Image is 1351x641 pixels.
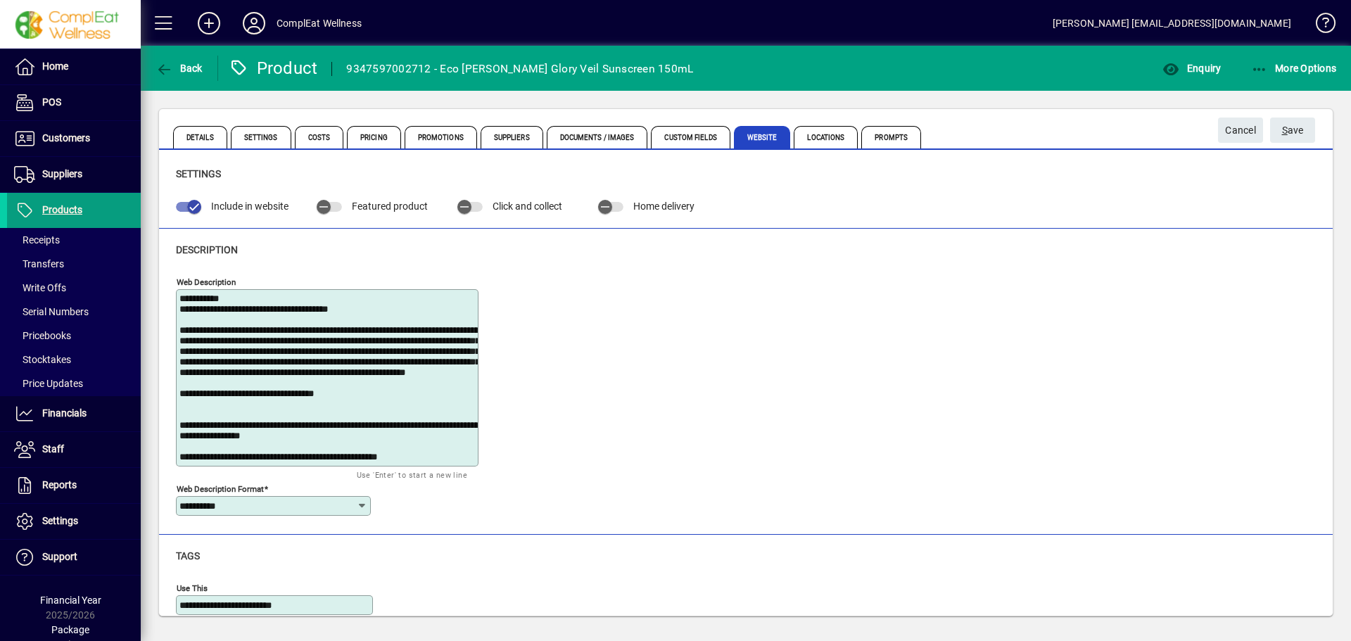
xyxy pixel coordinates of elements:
[1225,119,1256,142] span: Cancel
[1282,119,1304,142] span: ave
[346,58,693,80] div: 9347597002712 - Eco [PERSON_NAME] Glory Veil Sunscreen 150mL
[42,132,90,144] span: Customers
[42,96,61,108] span: POS
[231,11,277,36] button: Profile
[7,468,141,503] a: Reports
[7,540,141,575] a: Support
[347,126,401,148] span: Pricing
[186,11,231,36] button: Add
[1162,63,1221,74] span: Enquiry
[7,49,141,84] a: Home
[173,126,227,148] span: Details
[152,56,206,81] button: Back
[7,276,141,300] a: Write Offs
[481,126,543,148] span: Suppliers
[1282,125,1288,136] span: S
[7,85,141,120] a: POS
[1053,12,1291,34] div: [PERSON_NAME] [EMAIL_ADDRESS][DOMAIN_NAME]
[1270,118,1315,143] button: Save
[794,126,858,148] span: Locations
[42,515,78,526] span: Settings
[633,201,694,212] span: Home delivery
[177,583,208,592] mat-label: Use This
[277,12,362,34] div: ComplEat Wellness
[352,201,428,212] span: Featured product
[42,479,77,490] span: Reports
[1251,63,1337,74] span: More Options
[14,354,71,365] span: Stocktakes
[7,121,141,156] a: Customers
[211,201,288,212] span: Include in website
[42,443,64,455] span: Staff
[493,201,562,212] span: Click and collect
[14,282,66,293] span: Write Offs
[357,467,467,483] mat-hint: Use 'Enter' to start a new line
[42,204,82,215] span: Products
[42,407,87,419] span: Financials
[861,126,921,148] span: Prompts
[176,550,200,561] span: Tags
[7,504,141,539] a: Settings
[1159,56,1224,81] button: Enquiry
[14,306,89,317] span: Serial Numbers
[177,483,264,493] mat-label: Web Description Format
[405,126,477,148] span: Promotions
[547,126,648,148] span: Documents / Images
[156,63,203,74] span: Back
[42,551,77,562] span: Support
[231,126,291,148] span: Settings
[176,168,221,179] span: Settings
[295,126,344,148] span: Costs
[51,624,89,635] span: Package
[176,244,238,255] span: Description
[141,56,218,81] app-page-header-button: Back
[7,324,141,348] a: Pricebooks
[7,348,141,372] a: Stocktakes
[7,252,141,276] a: Transfers
[1248,56,1340,81] button: More Options
[14,258,64,269] span: Transfers
[177,277,236,286] mat-label: Web Description
[7,300,141,324] a: Serial Numbers
[1218,118,1263,143] button: Cancel
[7,432,141,467] a: Staff
[40,595,101,606] span: Financial Year
[651,126,730,148] span: Custom Fields
[7,157,141,192] a: Suppliers
[14,234,60,246] span: Receipts
[7,228,141,252] a: Receipts
[42,61,68,72] span: Home
[7,396,141,431] a: Financials
[734,126,791,148] span: Website
[14,378,83,389] span: Price Updates
[14,330,71,341] span: Pricebooks
[1305,3,1333,49] a: Knowledge Base
[229,57,318,80] div: Product
[7,372,141,395] a: Price Updates
[42,168,82,179] span: Suppliers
